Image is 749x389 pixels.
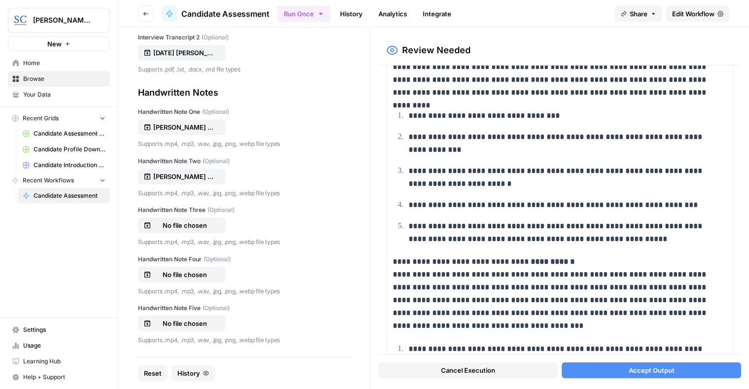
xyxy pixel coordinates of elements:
[177,368,200,378] span: History
[23,357,105,366] span: Learning Hub
[8,36,110,51] button: New
[138,33,350,42] label: Interview Transcript 2
[138,169,226,184] button: [PERSON_NAME] bio.jpg
[23,74,105,83] span: Browse
[138,107,350,116] label: Handwritten Note One
[203,157,230,166] span: (Optional)
[23,114,59,123] span: Recent Grids
[8,369,110,385] button: Help + Support
[11,11,29,29] img: Stanton Chase Nashville Logo
[203,304,230,313] span: (Optional)
[18,141,110,157] a: Candidate Profile Download Sheet
[18,126,110,141] a: Candidate Assessment Download Sheet
[33,15,93,25] span: [PERSON_NAME] [GEOGRAPHIC_DATA]
[18,188,110,204] a: Candidate Assessment
[162,6,270,22] a: Candidate Assessment
[8,173,110,188] button: Recent Workflows
[138,255,350,264] label: Handwritten Note Four
[23,59,105,68] span: Home
[8,338,110,354] a: Usage
[138,335,350,345] p: Supports .mp4, .mp3, .wav, .jpg, .png, .webp file types
[138,157,350,166] label: Handwritten Note Two
[666,6,729,22] a: Edit Workflow
[417,6,457,22] a: Integrate
[630,9,647,19] span: Share
[615,6,662,22] button: Share
[562,362,741,378] button: Accept Output
[18,157,110,173] a: Candidate Introduction Download Sheet
[171,365,215,381] button: History
[153,270,216,280] p: No file chosen
[672,9,715,19] span: Edit Workflow
[378,362,558,378] button: Cancel Execution
[153,220,216,230] p: No file chosen
[138,286,350,296] p: Supports .mp4, .mp3, .wav, .jpg, .png, .webp file types
[8,71,110,87] a: Browse
[138,267,226,283] button: No file chosen
[373,6,413,22] a: Analytics
[138,217,226,233] button: No file chosen
[34,191,105,200] span: Candidate Assessment
[8,8,110,33] button: Workspace: Stanton Chase Nashville
[138,304,350,313] label: Handwritten Note Five
[138,188,350,198] p: Supports .mp4, .mp3, .wav, .jpg, .png, .webp file types
[8,322,110,338] a: Settings
[402,43,471,57] h2: Review Needed
[138,45,226,61] button: [DATE] [PERSON_NAME] Candidate Assessment v2.0.docx
[138,237,350,247] p: Supports .mp4, .mp3, .wav, .jpg, .png, .webp file types
[8,354,110,369] a: Learning Hub
[23,373,105,382] span: Help + Support
[23,176,74,185] span: Recent Workflows
[138,206,350,214] label: Handwritten Note Three
[8,87,110,103] a: Your Data
[629,365,675,375] span: Accept Output
[138,119,226,135] button: [PERSON_NAME] notes_KN.jpg
[8,111,110,126] button: Recent Grids
[34,161,105,170] span: Candidate Introduction Download Sheet
[23,341,105,350] span: Usage
[138,139,350,149] p: Supports .mp4, .mp3, .wav, .jpg, .png, .webp file types
[23,325,105,334] span: Settings
[277,5,330,22] button: Run Once
[23,90,105,99] span: Your Data
[202,33,229,42] span: (Optional)
[202,107,229,116] span: (Optional)
[8,55,110,71] a: Home
[34,145,105,154] span: Candidate Profile Download Sheet
[138,65,350,74] p: Supports .pdf, .txt, .docx, .md file types
[441,365,495,375] span: Cancel Execution
[153,122,216,132] p: [PERSON_NAME] notes_KN.jpg
[181,8,270,20] span: Candidate Assessment
[34,129,105,138] span: Candidate Assessment Download Sheet
[138,365,168,381] button: Reset
[204,255,231,264] span: (Optional)
[153,172,216,181] p: [PERSON_NAME] bio.jpg
[153,318,216,328] p: No file chosen
[144,368,162,378] span: Reset
[47,39,62,49] span: New
[334,6,369,22] a: History
[138,86,350,100] div: Handwritten Notes
[153,48,216,58] p: [DATE] [PERSON_NAME] Candidate Assessment v2.0.docx
[207,206,235,214] span: (Optional)
[138,316,226,331] button: No file chosen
